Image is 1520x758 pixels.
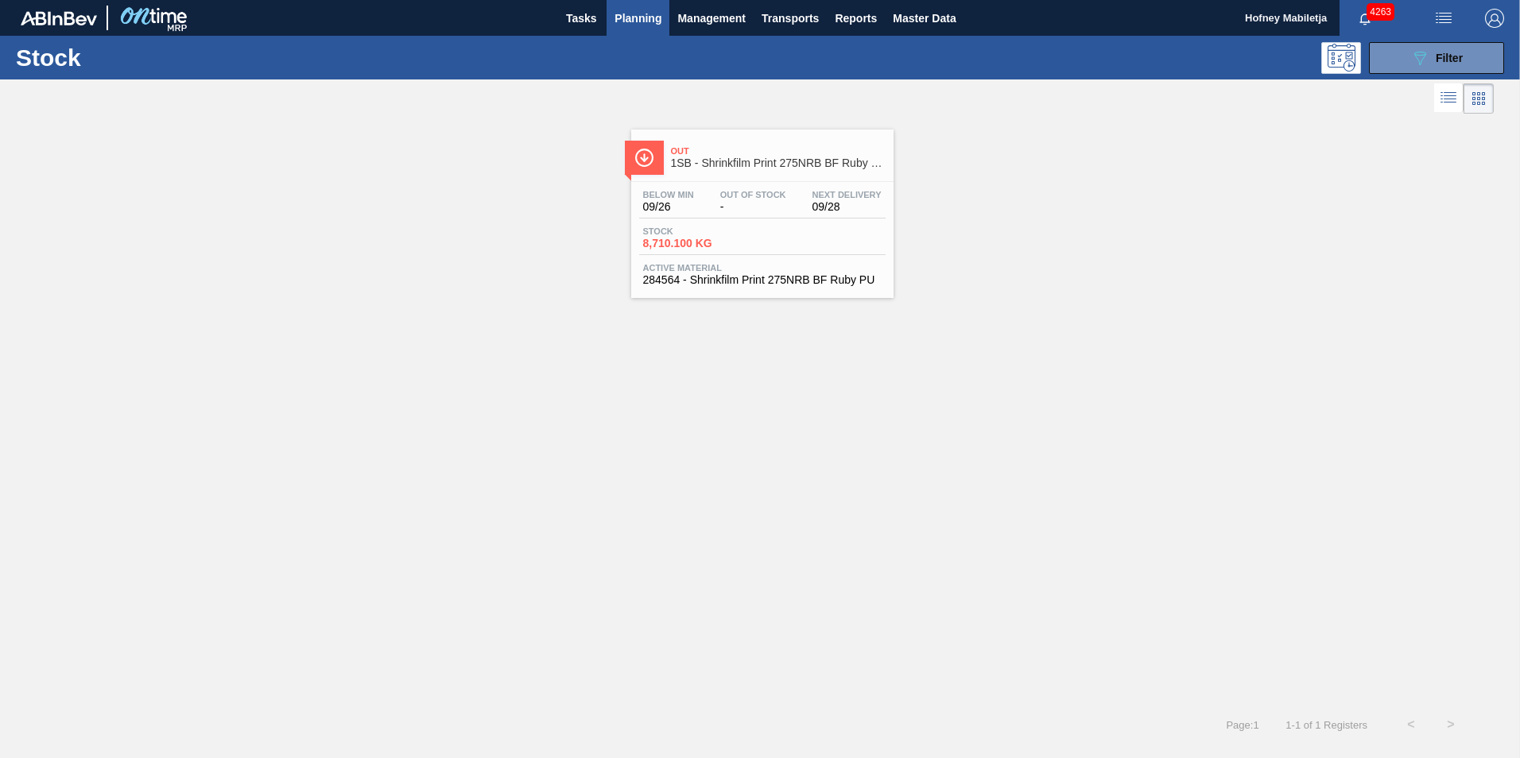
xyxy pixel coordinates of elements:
[643,274,882,286] span: 284564 - Shrinkfilm Print 275NRB BF Ruby PU
[1434,83,1464,114] div: List Vision
[812,190,882,199] span: Next Delivery
[643,226,754,236] span: Stock
[1369,42,1504,74] button: Filter
[1485,9,1504,28] img: Logout
[1431,705,1471,744] button: >
[1436,52,1463,64] span: Filter
[1434,9,1453,28] img: userActions
[16,48,254,67] h1: Stock
[643,201,694,213] span: 09/26
[671,157,886,169] span: 1SB - Shrinkfilm Print 275NRB BF Ruby PU
[893,9,956,28] span: Master Data
[634,148,654,168] img: Ícone
[1340,7,1390,29] button: Notifications
[1226,719,1258,731] span: Page : 1
[677,9,746,28] span: Management
[564,9,599,28] span: Tasks
[1367,3,1394,21] span: 4263
[643,263,882,273] span: Active Material
[1464,83,1494,114] div: Card Vision
[720,201,786,213] span: -
[1391,705,1431,744] button: <
[1321,42,1361,74] div: Programming: no user selected
[615,9,661,28] span: Planning
[720,190,786,199] span: Out Of Stock
[762,9,819,28] span: Transports
[21,11,97,25] img: TNhmsLtSVTkK8tSr43FrP2fwEKptu5GPRR3wAAAABJRU5ErkJggg==
[671,146,886,156] span: Out
[619,118,902,298] a: ÍconeOut1SB - Shrinkfilm Print 275NRB BF Ruby PUBelow Min09/26Out Of Stock-Next Delivery09/28Stoc...
[1283,719,1367,731] span: 1 - 1 of 1 Registers
[812,201,882,213] span: 09/28
[643,238,754,249] span: 8,710.100 KG
[835,9,877,28] span: Reports
[643,190,694,199] span: Below Min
